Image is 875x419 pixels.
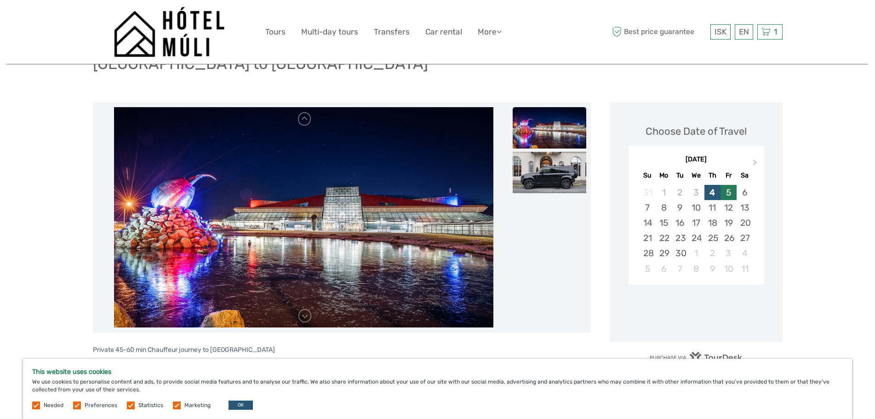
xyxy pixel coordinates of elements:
[44,402,63,409] label: Needed
[93,345,591,355] p: Private 45-60 min Chauffeur journey to [GEOGRAPHIC_DATA]
[425,25,462,39] a: Car rental
[715,27,726,36] span: ISK
[229,401,253,410] button: OK
[138,402,163,409] label: Statistics
[32,368,843,376] h5: This website uses cookies
[478,25,502,39] a: More
[301,25,358,39] a: Multi-day tours
[184,402,211,409] label: Marketing
[23,359,852,419] div: We use cookies to personalise content and ads, to provide social media features and to analyse ou...
[106,14,117,25] button: Open LiveChat chat widget
[265,25,286,39] a: Tours
[114,7,225,57] img: 1276-09780d38-f550-4f2e-b773-0f2717b8e24e_logo_big.png
[749,157,763,172] button: Next Month
[374,25,410,39] a: Transfers
[610,24,708,40] span: Best price guarantee
[772,27,778,36] span: 1
[735,24,753,40] div: EN
[85,402,117,409] label: Preferences
[13,16,104,23] p: We're away right now. Please check back later!
[649,352,743,363] img: PurchaseViaTourDesk.png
